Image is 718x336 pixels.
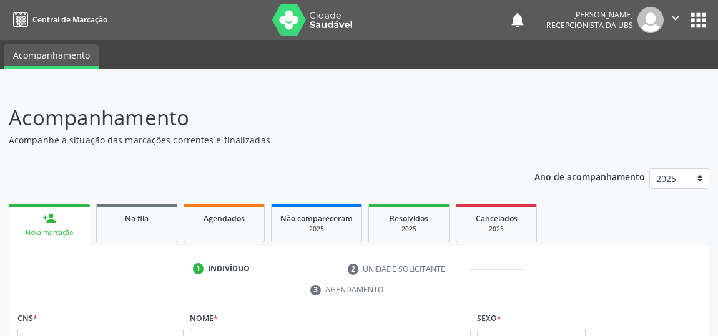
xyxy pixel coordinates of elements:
[664,7,687,33] button: 
[534,168,645,184] p: Ano de acompanhamento
[637,7,664,33] img: img
[546,9,633,20] div: [PERSON_NAME]
[193,263,204,274] div: 1
[9,102,499,133] p: Acompanhamento
[280,213,353,224] span: Não compareceram
[687,9,709,31] button: apps
[476,213,518,224] span: Cancelados
[669,11,682,25] i: 
[477,309,501,329] label: Sexo
[280,224,353,234] div: 2025
[204,213,245,224] span: Agendados
[378,224,440,234] div: 2025
[190,309,218,329] label: Nome
[42,211,56,225] div: person_add
[9,133,499,146] p: Acompanhe a situação das marcações correntes e finalizadas
[465,224,528,234] div: 2025
[390,213,428,224] span: Resolvidos
[509,11,526,29] button: notifications
[32,14,107,25] span: Central de Marcação
[208,263,250,274] div: Indivíduo
[546,20,633,31] span: Recepcionista da UBS
[9,9,107,30] a: Central de Marcação
[125,213,149,224] span: Na fila
[4,44,99,69] a: Acompanhamento
[17,228,81,238] div: Nova marcação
